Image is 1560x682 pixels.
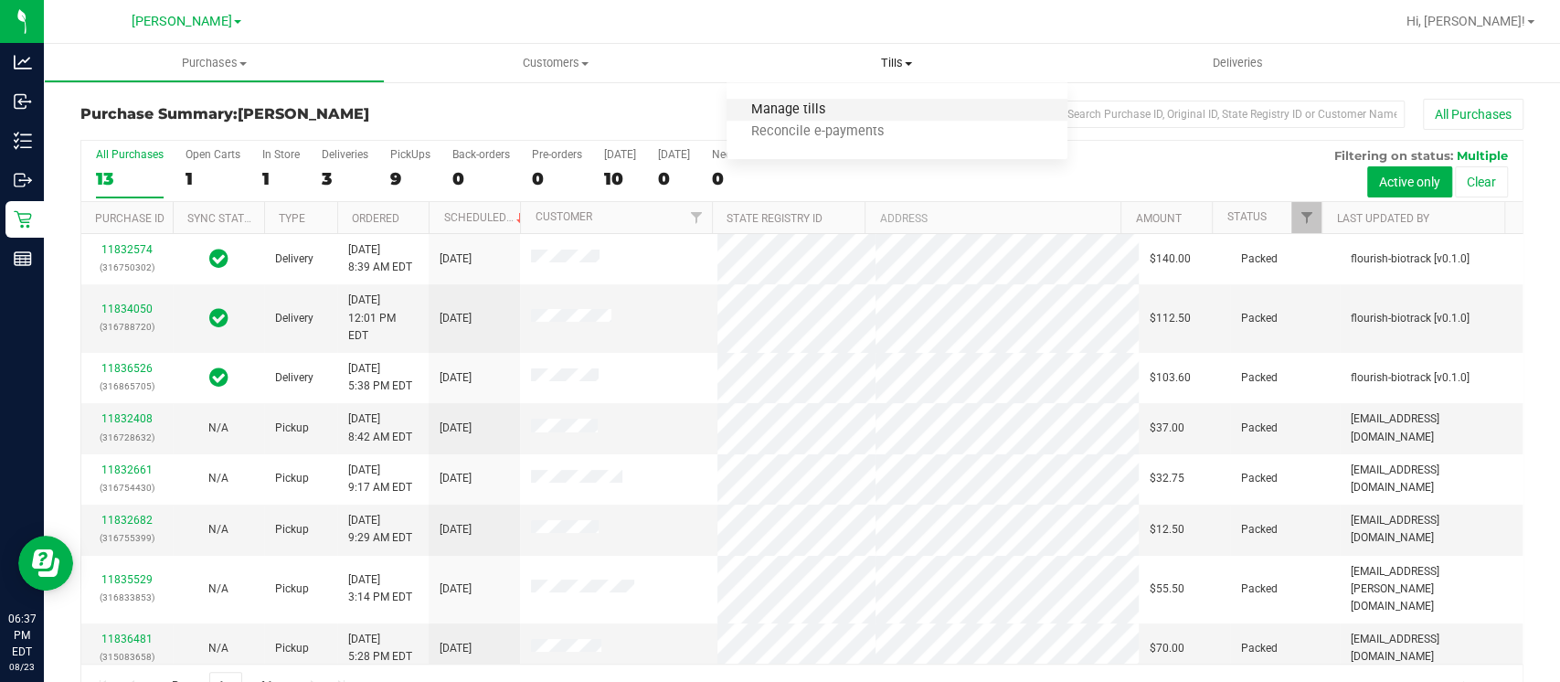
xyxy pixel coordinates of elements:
span: [DATE] 9:17 AM EDT [348,462,412,496]
div: PickUps [390,148,430,161]
span: [DATE] 5:38 PM EDT [348,360,412,395]
inline-svg: Analytics [14,53,32,71]
span: Packed [1241,581,1278,598]
span: Manage tills [727,102,850,118]
span: [DATE] 12:01 PM EDT [348,292,418,345]
span: Purchases [45,55,384,71]
span: Pickup [275,470,309,487]
a: Amount [1135,212,1181,225]
span: Pickup [275,521,309,538]
inline-svg: Inventory [14,132,32,150]
p: (316755399) [92,529,162,547]
a: Type [279,212,305,225]
div: 10 [604,168,636,189]
div: 0 [532,168,582,189]
span: [DATE] [440,640,472,657]
p: (316754430) [92,479,162,496]
span: Customers [386,55,725,71]
button: N/A [208,640,228,657]
span: Packed [1241,420,1278,437]
a: State Registry ID [727,212,822,225]
span: [DATE] 5:28 PM EDT [348,631,412,666]
a: Customer [535,210,591,223]
inline-svg: Reports [14,250,32,268]
a: 11832661 [101,464,153,476]
span: flourish-biotrack [v0.1.0] [1351,250,1470,268]
a: 11832574 [101,243,153,256]
div: Back-orders [452,148,510,161]
button: N/A [208,581,228,598]
a: Last Updated By [1336,212,1428,225]
span: $32.75 [1150,470,1184,487]
span: [DATE] 8:42 AM EDT [348,410,412,445]
a: 11834050 [101,303,153,315]
span: [DATE] [440,470,472,487]
span: In Sync [209,246,228,272]
span: $112.50 [1150,310,1191,327]
div: 1 [262,168,300,189]
inline-svg: Inbound [14,92,32,111]
span: $12.50 [1150,521,1184,538]
span: Pickup [275,640,309,657]
span: [EMAIL_ADDRESS][DOMAIN_NAME] [1351,410,1512,445]
p: (316833853) [92,589,162,606]
span: [DATE] 3:14 PM EDT [348,571,412,606]
span: Not Applicable [208,472,228,485]
span: Pickup [275,581,309,598]
div: Open Carts [186,148,240,161]
inline-svg: Outbound [14,171,32,189]
button: N/A [208,521,228,538]
div: 0 [658,168,690,189]
span: Not Applicable [208,421,228,434]
div: All Purchases [96,148,164,161]
span: $55.50 [1150,581,1184,598]
div: Deliveries [322,148,368,161]
inline-svg: Retail [14,210,32,229]
span: [EMAIL_ADDRESS][DOMAIN_NAME] [1351,462,1512,496]
a: 11835529 [101,573,153,586]
span: [PERSON_NAME] [132,14,232,29]
span: [DATE] 9:29 AM EDT [348,512,412,547]
a: Deliveries [1067,44,1408,82]
span: [DATE] 8:39 AM EDT [348,241,412,276]
span: Packed [1241,470,1278,487]
button: N/A [208,470,228,487]
span: $103.60 [1150,369,1191,387]
a: Ordered [352,212,399,225]
a: Customers [385,44,726,82]
a: Purchase ID [95,212,164,225]
span: Not Applicable [208,582,228,595]
th: Address [865,202,1120,234]
p: (316788720) [92,318,162,336]
div: 0 [452,168,510,189]
p: (316865705) [92,378,162,395]
span: Deliveries [1188,55,1288,71]
span: Filtering on status: [1334,148,1453,163]
h3: Purchase Summary: [80,106,561,123]
button: Active only [1367,166,1452,197]
a: 11832682 [101,514,153,527]
a: Scheduled [443,211,526,224]
a: Filter [682,202,712,233]
div: 9 [390,168,430,189]
button: Clear [1455,166,1508,197]
div: 13 [96,168,164,189]
span: [DATE] [440,310,472,327]
span: [DATE] [440,420,472,437]
a: 11836526 [101,362,153,375]
span: Packed [1241,640,1278,657]
span: Packed [1241,250,1278,268]
a: Status [1226,210,1266,223]
p: (316750302) [92,259,162,276]
span: Packed [1241,521,1278,538]
a: Tills Manage tills Reconcile e-payments [727,44,1067,82]
div: 3 [322,168,368,189]
span: [EMAIL_ADDRESS][DOMAIN_NAME] [1351,631,1512,666]
span: Delivery [275,310,313,327]
a: 11832408 [101,412,153,425]
span: $140.00 [1150,250,1191,268]
span: [DATE] [440,521,472,538]
div: In Store [262,148,300,161]
span: Hi, [PERSON_NAME]! [1406,14,1525,28]
iframe: Resource center [18,536,73,591]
